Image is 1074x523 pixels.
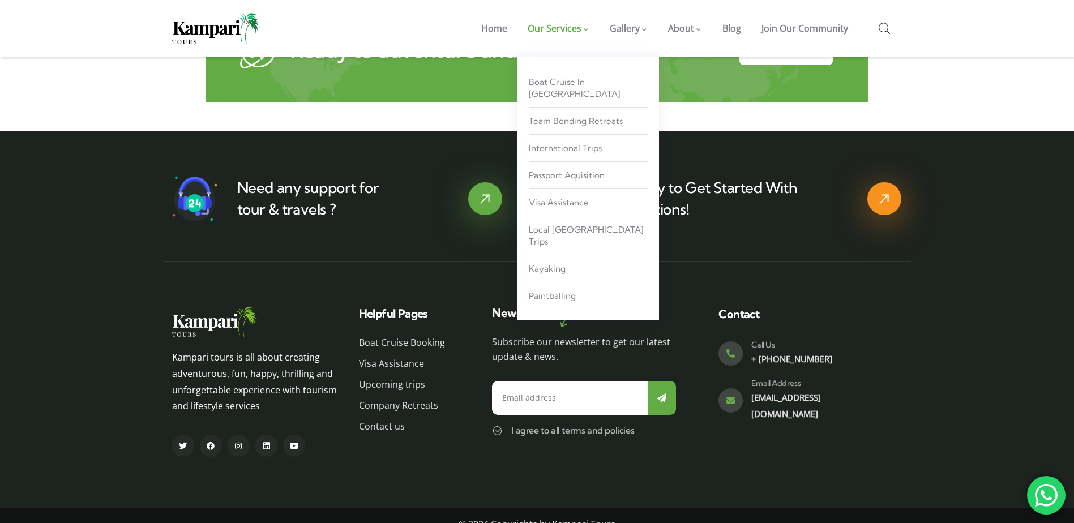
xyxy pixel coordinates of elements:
div: Subscribe our newsletter to get our latest update & news. [492,335,676,364]
span: Email Address [751,378,801,388]
a: Paintballing [529,285,648,306]
img: Home [172,13,260,44]
span: Company Retreats [359,397,438,414]
span: Visa Assistance [359,355,424,372]
p: + [PHONE_NUMBER] [751,351,882,367]
a: Company Retreats [359,397,464,414]
p: Ready to adventure and enjoy natural [290,38,664,62]
span: Join Our Community [761,22,848,35]
a: Visa Assistance [529,192,648,213]
span: Newsletter [492,306,550,320]
span: Blog [722,22,741,35]
a: Need any support for tour & travels ? [237,178,379,218]
a: Boat Cruise Booking [359,335,464,351]
span: Boat Cruise Booking [359,335,445,351]
span: Our Services [528,22,581,35]
span: International Trips [529,143,602,153]
a: Boat Cruise in [GEOGRAPHIC_DATA] [529,71,648,104]
span: Local [GEOGRAPHIC_DATA] Trips [529,224,644,247]
a: Visa Assistance [359,355,464,372]
span: Passport Aquisition [529,170,605,181]
span: Call Us [751,340,775,350]
span: Contact [718,307,759,321]
span: Upcoming trips [359,376,425,393]
a: Upcoming trips [359,376,464,393]
span: Visa Assistance [529,197,589,208]
a: kayaking [529,258,648,279]
span: I agree to all terms and policies [511,425,634,436]
a: Passport Aquisition [529,165,648,186]
div: 'Chat [1027,476,1066,515]
span: kayaking [529,263,566,274]
input: Email address [492,381,648,415]
a: Ready to Get Started With Vacations! [622,178,798,218]
span: Helpful Pages [359,306,428,320]
span: Contact us [359,418,405,435]
p: [EMAIL_ADDRESS][DOMAIN_NAME] [751,389,882,422]
img: Home [172,307,257,337]
span: Gallery [610,22,640,35]
a: Contact us [359,418,464,435]
p: Kampari tours is all about creating adventurous, fun, happy, thrilling and unforgettable experien... [172,349,342,414]
span: About [668,22,694,35]
span: Team Bonding Retreats [529,115,623,126]
a: Team Bonding Retreats [529,110,648,131]
a: Local [GEOGRAPHIC_DATA] Trips [529,219,648,252]
a: International Trips [529,138,648,158]
span: Paintballing [529,290,576,301]
span: Home [481,22,507,35]
span: Boat Cruise in [GEOGRAPHIC_DATA] [529,76,621,99]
